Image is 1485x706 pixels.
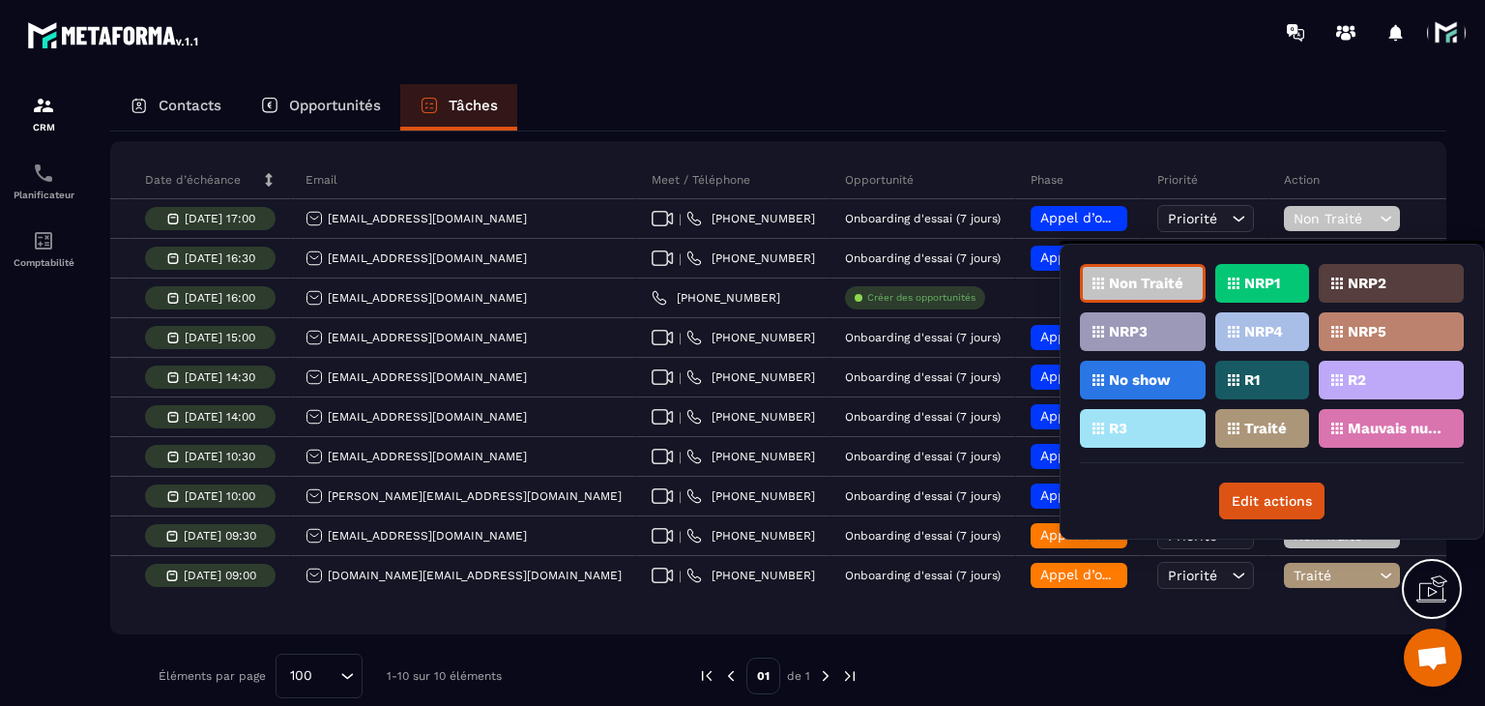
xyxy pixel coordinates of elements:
[652,172,750,188] p: Meet / Téléphone
[1294,211,1375,226] span: Non Traité
[1244,277,1280,290] p: NRP1
[679,410,682,425] span: |
[787,668,810,684] p: de 1
[185,212,255,225] p: [DATE] 17:00
[845,410,1001,424] p: Onboarding d'essai (7 jours)
[679,331,682,345] span: |
[1219,483,1325,519] button: Edit actions
[845,331,1001,344] p: Onboarding d'essai (7 jours)
[679,212,682,226] span: |
[276,654,363,698] div: Search for option
[679,529,682,544] span: |
[679,370,682,385] span: |
[449,97,498,114] p: Tâches
[184,529,256,543] p: [DATE] 09:30
[185,450,255,463] p: [DATE] 10:30
[1109,277,1183,290] p: Non Traité
[159,97,221,114] p: Contacts
[845,172,914,188] p: Opportunité
[679,569,682,583] span: |
[32,162,55,185] img: scheduler
[185,489,255,503] p: [DATE] 10:00
[5,79,82,147] a: formationformationCRM
[722,667,740,685] img: prev
[400,84,517,131] a: Tâches
[845,489,1001,503] p: Onboarding d'essai (7 jours)
[1040,487,1223,503] span: Appel d’onboarding planifié
[387,669,502,683] p: 1-10 sur 10 éléments
[686,330,815,345] a: [PHONE_NUMBER]
[679,450,682,464] span: |
[1109,325,1148,338] p: NRP3
[845,569,1001,582] p: Onboarding d'essai (7 jours)
[698,667,715,685] img: prev
[306,172,337,188] p: Email
[686,568,815,583] a: [PHONE_NUMBER]
[1284,172,1320,188] p: Action
[185,251,255,265] p: [DATE] 16:30
[159,669,266,683] p: Éléments par page
[1040,250,1223,265] span: Appel d’onboarding planifié
[845,450,1001,463] p: Onboarding d'essai (7 jours)
[1040,567,1234,582] span: Appel d’onboarding terminée
[1031,172,1063,188] p: Phase
[1040,527,1234,543] span: Appel d’onboarding terminée
[1040,368,1223,384] span: Appel d’onboarding planifié
[1040,210,1223,225] span: Appel d’onboarding planifié
[283,665,319,687] span: 100
[5,215,82,282] a: accountantaccountantComptabilité
[32,229,55,252] img: accountant
[686,409,815,425] a: [PHONE_NUMBER]
[679,489,682,504] span: |
[817,667,834,685] img: next
[679,251,682,266] span: |
[1244,373,1260,387] p: R1
[5,257,82,268] p: Comptabilité
[746,658,780,694] p: 01
[184,569,256,582] p: [DATE] 09:00
[185,291,255,305] p: [DATE] 16:00
[1348,373,1366,387] p: R2
[1109,373,1171,387] p: No show
[5,190,82,200] p: Planificateur
[867,291,975,305] p: Créer des opportunités
[686,250,815,266] a: [PHONE_NUMBER]
[185,370,255,384] p: [DATE] 14:30
[1348,422,1441,435] p: Mauvais numéro
[845,529,1001,543] p: Onboarding d'essai (7 jours)
[686,449,815,464] a: [PHONE_NUMBER]
[686,528,815,544] a: [PHONE_NUMBER]
[5,147,82,215] a: schedulerschedulerPlanificateur
[686,211,815,226] a: [PHONE_NUMBER]
[845,251,1001,265] p: Onboarding d'essai (7 jours)
[1168,568,1217,583] span: Priorité
[1109,422,1127,435] p: R3
[1348,277,1386,290] p: NRP2
[110,84,241,131] a: Contacts
[185,410,255,424] p: [DATE] 14:00
[1244,422,1287,435] p: Traité
[686,488,815,504] a: [PHONE_NUMBER]
[1040,329,1223,344] span: Appel d’onboarding planifié
[32,94,55,117] img: formation
[686,369,815,385] a: [PHONE_NUMBER]
[289,97,381,114] p: Opportunités
[1404,629,1462,687] a: Ouvrir le chat
[1040,408,1223,424] span: Appel d’onboarding planifié
[185,331,255,344] p: [DATE] 15:00
[1348,325,1386,338] p: NRP5
[652,290,780,306] a: [PHONE_NUMBER]
[5,122,82,132] p: CRM
[845,370,1001,384] p: Onboarding d'essai (7 jours)
[145,172,241,188] p: Date d’échéance
[1157,172,1198,188] p: Priorité
[241,84,400,131] a: Opportunités
[1168,211,1217,226] span: Priorité
[1294,568,1375,583] span: Traité
[1244,325,1283,338] p: NRP4
[27,17,201,52] img: logo
[845,212,1001,225] p: Onboarding d'essai (7 jours)
[841,667,859,685] img: next
[1040,448,1223,463] span: Appel d’onboarding planifié
[319,665,335,687] input: Search for option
